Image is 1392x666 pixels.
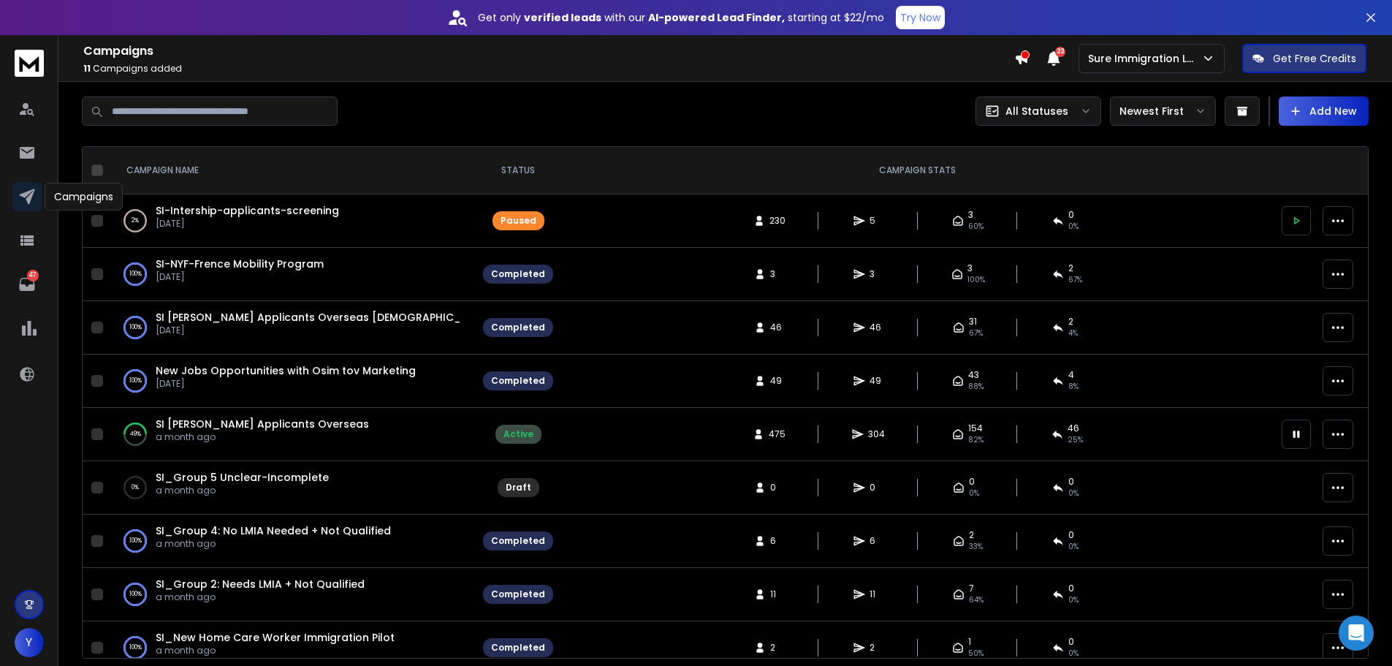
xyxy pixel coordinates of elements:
a: SI [PERSON_NAME] Applicants Overseas [DEMOGRAPHIC_DATA] Speakers [156,310,549,325]
p: 100 % [129,267,142,281]
a: SI-Intership-applicants-screening [156,203,339,218]
p: 100 % [129,587,142,602]
span: 0 % [1068,594,1079,606]
th: CAMPAIGN STATS [562,147,1273,194]
a: SI_Group 4: No LMIA Needed + Not Qualified [156,523,391,538]
span: 5 [870,215,884,227]
td: 0%SI_Group 5 Unclear-Incompletea month ago [109,461,474,515]
span: 11 [870,589,884,600]
span: 33 % [969,541,983,553]
td: 100%SI_Group 2: Needs LMIA + Not Qualifieda month ago [109,568,474,621]
span: 230 [769,215,786,227]
p: [DATE] [156,271,324,283]
p: 2 % [132,213,139,228]
p: 0 % [132,480,139,495]
p: Try Now [900,10,940,25]
span: 2 [770,642,785,654]
div: Completed [491,375,545,387]
span: 0 [870,482,884,493]
a: 47 [12,270,42,299]
p: Sure Immigration LTD [1088,51,1201,66]
span: 0 [1068,476,1074,488]
strong: AI-powered Lead Finder, [648,10,785,25]
span: 2 [1068,316,1073,328]
span: 3 [770,268,785,280]
button: Get Free Credits [1242,44,1366,73]
p: [DATE] [156,325,460,336]
p: Get only with our starting at $22/mo [478,10,884,25]
p: All Statuses [1005,104,1068,118]
span: 0 % [1068,541,1079,553]
span: 0 % [1068,221,1079,232]
p: 47 [27,270,39,281]
span: 88 % [968,381,984,393]
td: 100%SI [PERSON_NAME] Applicants Overseas [DEMOGRAPHIC_DATA] Speakers[DATE] [109,301,474,355]
td: 100%SI_Group 4: No LMIA Needed + Not Qualifieda month ago [109,515,474,568]
span: 6 [870,535,884,547]
div: Completed [491,268,545,280]
h1: Campaigns [83,42,1014,60]
div: Completed [491,589,545,600]
a: SI_Group 2: Needs LMIA + Not Qualified [156,577,365,591]
span: 4 % [1068,328,1078,339]
p: a month ago [156,591,365,603]
div: Active [503,428,533,440]
span: 60 % [968,221,984,232]
strong: verified leads [524,10,601,25]
span: 25 % [1068,434,1083,446]
span: 3 [968,209,973,221]
span: 49 [870,375,884,387]
td: 100%New Jobs Opportunities with Osim tov Marketing[DATE] [109,355,474,408]
span: 50 % [968,648,984,659]
div: Campaigns [45,183,123,211]
span: 154 [968,423,983,434]
span: 3 [870,268,884,280]
p: 49 % [130,427,141,442]
button: Y [15,628,44,657]
span: 0 [770,482,785,493]
span: 46 [1068,423,1079,434]
span: 46 [870,322,884,333]
span: 67 % [1068,274,1082,286]
span: 0 [1068,209,1074,221]
span: 7 [969,583,974,594]
span: 100 % [967,274,985,286]
p: [DATE] [156,218,339,230]
p: Campaigns added [83,63,1014,75]
td: 49%SI [PERSON_NAME] Applicants Overseasa month ago [109,408,474,461]
a: SI [PERSON_NAME] Applicants Overseas [156,417,369,431]
span: 2 [969,529,974,541]
button: Add New [1279,97,1369,126]
span: 11 [770,589,785,600]
span: 64 % [969,594,984,606]
td: 2%SI-Intership-applicants-screening[DATE] [109,194,474,248]
p: a month ago [156,538,391,550]
span: 31 [969,316,977,328]
p: Get Free Credits [1273,51,1356,66]
span: 304 [868,428,885,440]
td: 100%SI-NYF-Frence Mobility Program[DATE] [109,248,474,301]
p: a month ago [156,485,329,496]
span: 3 [967,262,973,274]
span: 11 [83,62,91,75]
span: 0% [969,488,979,499]
span: 0 % [1068,648,1079,659]
span: SI_Group 5 Unclear-Incomplete [156,470,329,485]
span: 8 % [1068,381,1079,393]
a: SI_New Home Care Worker Immigration Pilot [156,630,395,645]
p: 100 % [129,374,142,388]
span: SI-NYF-Frence Mobility Program [156,257,324,271]
p: 100 % [129,640,142,655]
div: Completed [491,642,545,654]
p: a month ago [156,645,395,656]
div: Paused [501,215,536,227]
span: 82 % [968,434,984,446]
span: 67 % [969,328,983,339]
button: Try Now [896,6,945,29]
